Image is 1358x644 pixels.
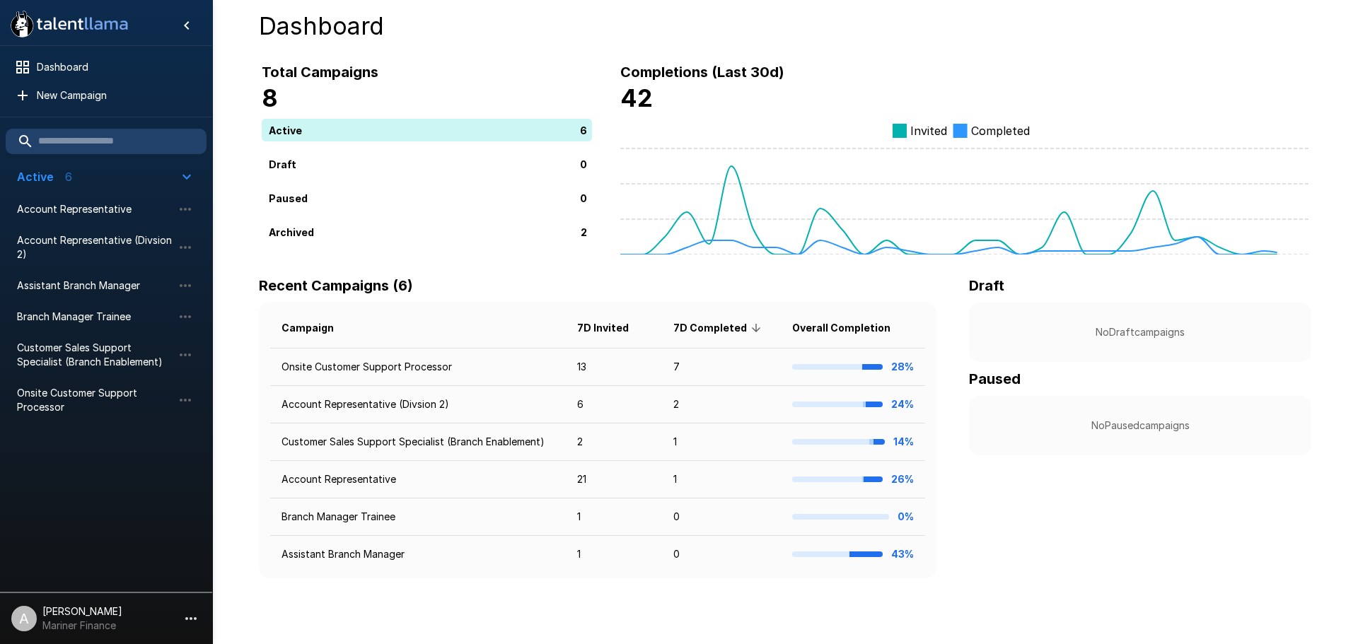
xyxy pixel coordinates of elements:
b: 14% [893,435,914,447]
b: Recent Campaigns (6) [259,277,413,294]
td: 2 [662,386,781,423]
b: 28% [891,361,914,373]
td: Account Representative [270,461,566,498]
td: 1 [566,536,662,573]
p: 0 [580,156,587,171]
span: Overall Completion [792,320,909,336]
b: 8 [262,83,278,112]
td: 0 [662,498,781,536]
b: Draft [969,277,1004,294]
td: 2 [566,423,662,461]
p: No Paused campaigns [992,418,1289,433]
span: 7D Completed [673,320,765,336]
h4: Dashboard [259,11,1311,41]
td: 1 [662,423,781,461]
td: 6 [566,386,662,423]
td: Branch Manager Trainee [270,498,566,536]
p: 2 [581,224,587,239]
td: 1 [566,498,662,536]
span: 7D Invited [577,320,647,336]
b: Paused [969,370,1021,387]
td: 1 [662,461,781,498]
span: Campaign [282,320,352,336]
b: 42 [620,83,653,112]
b: Total Campaigns [262,64,378,81]
b: 0% [898,510,914,522]
td: 0 [662,536,781,573]
p: No Draft campaigns [992,325,1289,339]
p: 0 [580,190,587,205]
td: Onsite Customer Support Processor [270,349,566,386]
td: Account Representative (Divsion 2) [270,386,566,423]
b: 24% [891,398,914,410]
td: 7 [662,349,781,386]
p: 6 [580,122,587,137]
td: 21 [566,461,662,498]
td: 13 [566,349,662,386]
b: 26% [891,473,914,485]
b: Completions (Last 30d) [620,64,784,81]
b: 43% [891,548,914,560]
td: Customer Sales Support Specialist (Branch Enablement) [270,423,566,461]
td: Assistant Branch Manager [270,536,566,573]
